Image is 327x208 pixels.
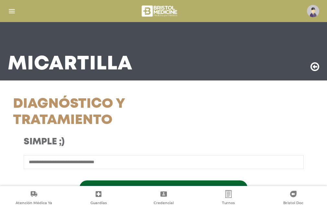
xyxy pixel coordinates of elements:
[222,201,235,206] span: Turnos
[261,190,326,207] a: Bristol Doc
[66,190,131,207] a: Guardias
[154,201,174,206] span: Credencial
[283,201,303,206] span: Bristol Doc
[141,3,179,19] img: bristol-medicine-blanco.png
[24,137,200,148] h3: Simple ;)
[16,201,52,206] span: Atención Médica Ya
[1,190,66,207] a: Atención Médica Ya
[8,7,16,15] img: Cober_menu-lines-white.svg
[131,190,196,207] a: Credencial
[13,96,211,129] h1: Diagnóstico y Tratamiento
[90,201,107,206] span: Guardias
[8,56,133,73] h3: Mi Cartilla
[307,5,319,17] img: profile-placeholder.svg
[196,190,261,207] a: Turnos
